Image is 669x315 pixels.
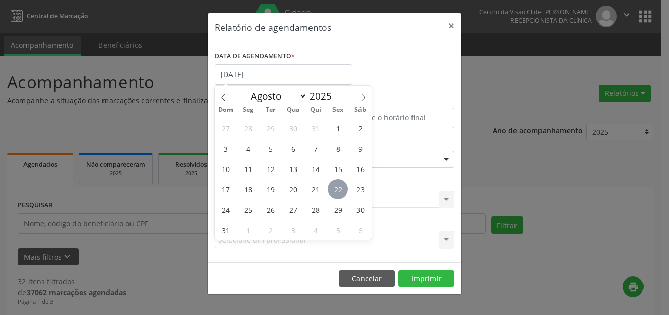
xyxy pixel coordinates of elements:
[328,118,348,138] span: Agosto 1, 2025
[350,179,370,199] span: Agosto 23, 2025
[238,220,258,240] span: Setembro 1, 2025
[261,179,280,199] span: Agosto 19, 2025
[305,200,325,220] span: Agosto 28, 2025
[305,220,325,240] span: Setembro 4, 2025
[216,159,236,179] span: Agosto 10, 2025
[216,179,236,199] span: Agosto 17, 2025
[328,200,348,220] span: Agosto 29, 2025
[216,200,236,220] span: Agosto 24, 2025
[261,159,280,179] span: Agosto 12, 2025
[328,220,348,240] span: Setembro 5, 2025
[246,89,307,103] select: Month
[398,270,454,287] button: Imprimir
[283,220,303,240] span: Setembro 3, 2025
[261,118,280,138] span: Julho 29, 2025
[339,270,395,287] button: Cancelar
[260,107,282,113] span: Ter
[307,89,341,103] input: Year
[238,200,258,220] span: Agosto 25, 2025
[215,107,237,113] span: Dom
[337,108,454,128] input: Selecione o horário final
[283,118,303,138] span: Julho 30, 2025
[282,107,304,113] span: Qua
[283,179,303,199] span: Agosto 20, 2025
[350,200,370,220] span: Agosto 30, 2025
[305,118,325,138] span: Julho 31, 2025
[305,179,325,199] span: Agosto 21, 2025
[237,107,260,113] span: Seg
[328,138,348,158] span: Agosto 8, 2025
[350,138,370,158] span: Agosto 9, 2025
[328,179,348,199] span: Agosto 22, 2025
[261,220,280,240] span: Setembro 2, 2025
[350,159,370,179] span: Agosto 16, 2025
[238,118,258,138] span: Julho 28, 2025
[350,220,370,240] span: Setembro 6, 2025
[283,138,303,158] span: Agosto 6, 2025
[337,92,454,108] label: ATÉ
[216,220,236,240] span: Agosto 31, 2025
[216,118,236,138] span: Julho 27, 2025
[238,179,258,199] span: Agosto 18, 2025
[238,138,258,158] span: Agosto 4, 2025
[216,138,236,158] span: Agosto 3, 2025
[305,138,325,158] span: Agosto 7, 2025
[350,118,370,138] span: Agosto 2, 2025
[215,64,352,85] input: Selecione uma data ou intervalo
[215,20,331,34] h5: Relatório de agendamentos
[261,200,280,220] span: Agosto 26, 2025
[327,107,349,113] span: Sex
[283,200,303,220] span: Agosto 27, 2025
[328,159,348,179] span: Agosto 15, 2025
[261,138,280,158] span: Agosto 5, 2025
[305,159,325,179] span: Agosto 14, 2025
[238,159,258,179] span: Agosto 11, 2025
[441,13,461,38] button: Close
[215,49,295,64] label: DATA DE AGENDAMENTO
[349,107,372,113] span: Sáb
[283,159,303,179] span: Agosto 13, 2025
[304,107,327,113] span: Qui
